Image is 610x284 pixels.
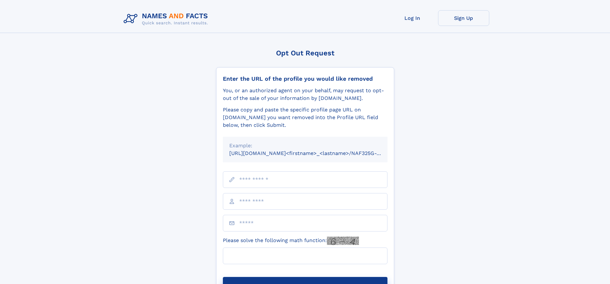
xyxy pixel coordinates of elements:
[223,75,387,82] div: Enter the URL of the profile you would like removed
[387,10,438,26] a: Log In
[229,150,400,156] small: [URL][DOMAIN_NAME]<firstname>_<lastname>/NAF325G-xxxxxxxx
[223,237,359,245] label: Please solve the following math function:
[121,10,213,28] img: Logo Names and Facts
[223,87,387,102] div: You, or an authorized agent on your behalf, may request to opt-out of the sale of your informatio...
[216,49,394,57] div: Opt Out Request
[223,106,387,129] div: Please copy and paste the specific profile page URL on [DOMAIN_NAME] you want removed into the Pr...
[438,10,489,26] a: Sign Up
[229,142,381,150] div: Example:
